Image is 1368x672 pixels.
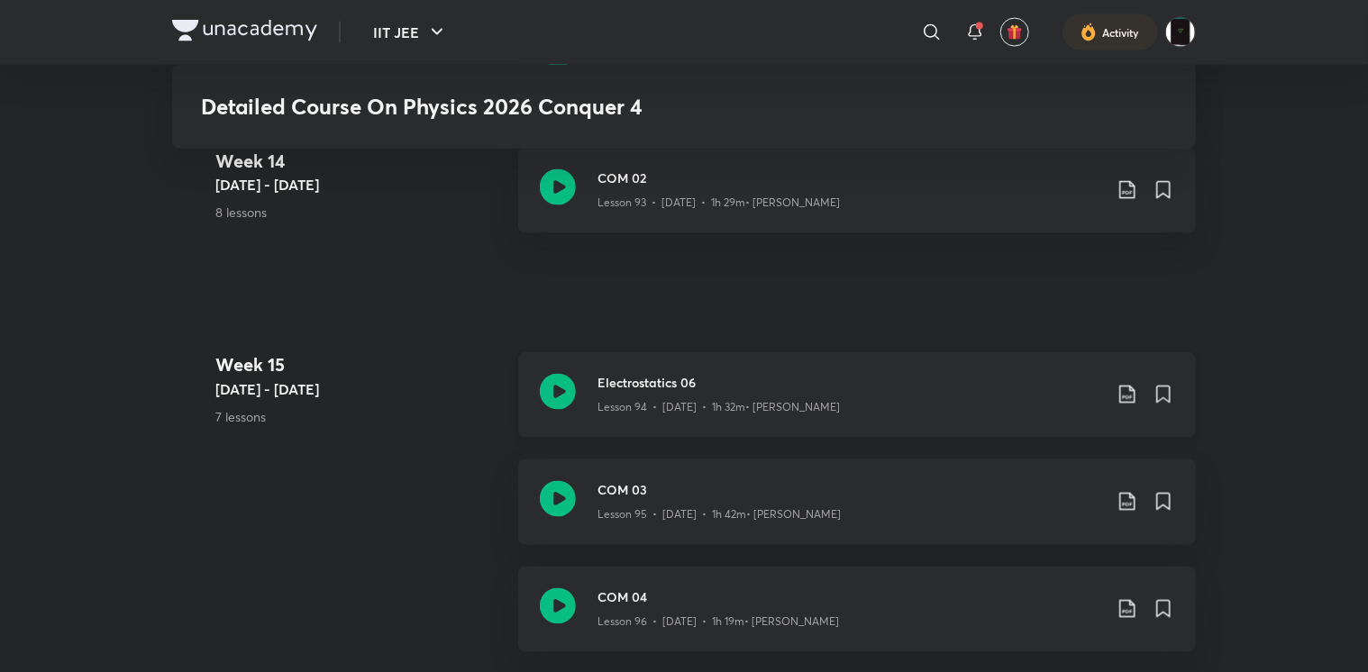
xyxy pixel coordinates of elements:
[518,148,1196,255] a: COM 02Lesson 93 • [DATE] • 1h 29m• [PERSON_NAME]
[1007,24,1023,41] img: avatar
[1081,22,1097,43] img: activity
[518,352,1196,459] a: Electrostatics 06Lesson 94 • [DATE] • 1h 32m• [PERSON_NAME]
[597,195,840,212] p: Lesson 93 • [DATE] • 1h 29m • [PERSON_NAME]
[597,169,1102,188] h3: COM 02
[215,148,504,175] h4: Week 14
[597,481,1102,500] h3: COM 03
[172,20,317,46] a: Company Logo
[172,20,317,41] img: Company Logo
[215,175,504,196] h5: [DATE] - [DATE]
[362,14,459,50] button: IIT JEE
[1165,17,1196,48] img: Anurag Agarwal
[518,459,1196,567] a: COM 03Lesson 95 • [DATE] • 1h 42m• [PERSON_NAME]
[597,507,841,523] p: Lesson 95 • [DATE] • 1h 42m • [PERSON_NAME]
[215,379,504,401] h5: [DATE] - [DATE]
[215,408,504,427] p: 7 lessons
[597,588,1102,607] h3: COM 04
[597,614,839,631] p: Lesson 96 • [DATE] • 1h 19m • [PERSON_NAME]
[1000,18,1029,47] button: avatar
[215,352,504,379] h4: Week 15
[215,204,504,222] p: 8 lessons
[201,94,907,120] h3: Detailed Course On Physics 2026 Conquer 4
[597,374,1102,393] h3: Electrostatics 06
[597,400,840,416] p: Lesson 94 • [DATE] • 1h 32m • [PERSON_NAME]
